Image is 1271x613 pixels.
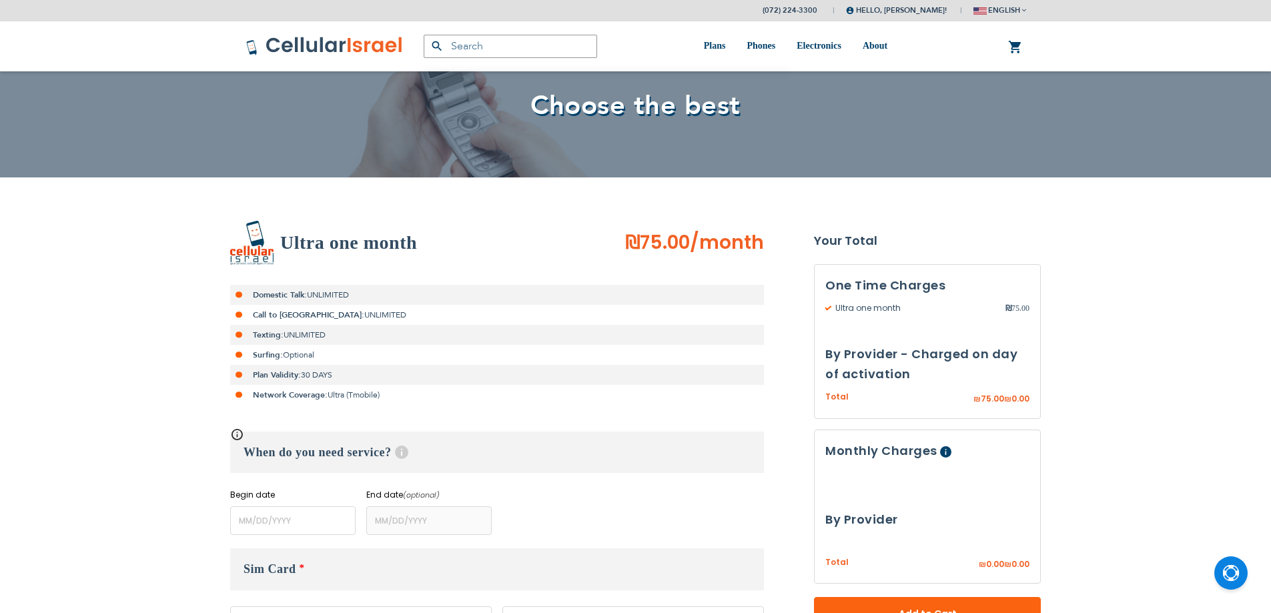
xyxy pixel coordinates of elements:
span: Help [940,446,951,458]
img: Ultra one month [230,221,274,265]
h3: When do you need service? [230,432,764,473]
span: ₪75.00 [625,229,690,255]
span: Phones [747,41,775,51]
h3: One Time Charges [825,275,1029,295]
strong: Network Coverage: [253,390,328,400]
span: Plans [704,41,726,51]
a: Electronics [797,21,841,71]
label: Begin date [230,489,356,501]
input: Search [424,35,597,58]
li: 30 DAYS [230,365,764,385]
span: Total [825,556,849,569]
span: 75.00 [981,393,1004,404]
span: ₪ [973,394,981,406]
span: 0.00 [1011,558,1029,570]
span: 0.00 [1011,393,1029,404]
button: english [973,1,1026,20]
input: MM/DD/YYYY [366,506,492,535]
span: Electronics [797,41,841,51]
span: Total [825,391,849,404]
a: Plans [704,21,726,71]
strong: Domestic Talk: [253,289,307,300]
a: About [863,21,887,71]
a: Phones [747,21,775,71]
span: ₪ [1005,302,1011,314]
i: (optional) [403,490,440,500]
h3: By Provider - Charged on day of activation [825,344,1029,384]
strong: Your Total [814,231,1041,251]
label: End date [366,489,492,501]
li: UNLIMITED [230,325,764,345]
h3: By Provider [825,510,1029,530]
li: UNLIMITED [230,285,764,305]
span: Ultra one month [825,302,1005,314]
img: Cellular Israel Logo [246,36,404,56]
span: About [863,41,887,51]
li: UNLIMITED [230,305,764,325]
li: Optional [230,345,764,365]
span: Sim Card [244,562,296,576]
span: ₪ [1004,559,1011,571]
span: /month [690,229,764,256]
span: Choose the best [530,87,741,124]
span: Monthly Charges [825,442,937,459]
span: 75.00 [1005,302,1029,314]
strong: Surfing: [253,350,283,360]
strong: Texting: [253,330,284,340]
li: Ultra (Tmobile) [230,385,764,405]
span: ₪ [979,559,986,571]
span: 0.00 [986,558,1004,570]
span: Help [395,446,408,459]
span: Hello, [PERSON_NAME]! [846,5,947,15]
strong: Plan Validity: [253,370,301,380]
h2: Ultra one month [280,229,417,256]
span: ₪ [1004,394,1011,406]
strong: Call to [GEOGRAPHIC_DATA]: [253,310,364,320]
input: MM/DD/YYYY [230,506,356,535]
img: english [973,7,987,15]
a: (072) 224-3300 [763,5,817,15]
